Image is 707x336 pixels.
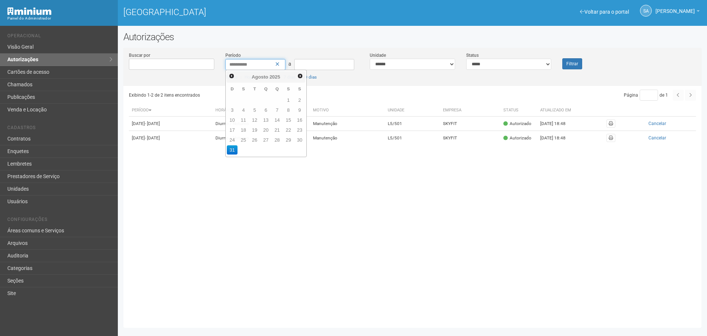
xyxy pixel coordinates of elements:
a: 4 [238,105,249,115]
li: Operacional [7,33,112,41]
div: Exibindo 1-2 de 2 itens encontrados [129,90,410,101]
td: [DATE] [129,117,212,131]
a: 31 [227,145,238,155]
img: Minium [7,7,52,15]
span: - [DATE] [145,121,160,126]
label: Período [225,52,241,59]
th: Horário [212,104,310,117]
a: 23 [294,125,305,135]
div: Painel do Administrador [7,15,112,22]
span: Sexta [287,86,290,91]
a: 2 [294,96,305,105]
button: Filtrar [562,58,582,69]
a: 5 [249,105,260,115]
a: 6 [261,105,271,115]
span: Quinta [275,86,279,91]
td: SKYFIT [440,117,500,131]
th: Período [129,104,212,117]
div: Autorizado [503,121,531,127]
td: Manutenção [310,117,385,131]
span: Terça [253,86,256,91]
button: Cancelar [621,119,693,128]
span: Quarta [264,86,268,91]
th: Status [500,104,537,117]
th: Atualizado em [537,104,578,117]
a: 10 [227,115,238,125]
a: 12 [249,115,260,125]
a: 16 [294,115,305,125]
span: Anterior [229,73,235,79]
td: Diurno / Noturno [212,131,310,145]
a: 19 [249,125,260,135]
th: Unidade [385,104,440,117]
a: 13 [261,115,271,125]
a: 1 [283,96,294,105]
a: 17 [227,125,238,135]
a: 30 [294,135,305,145]
a: 27 [261,135,271,145]
span: Próximo [297,73,303,79]
a: 7 [272,105,282,115]
a: SA [640,5,652,17]
span: Domingo [231,86,233,91]
a: 21 [272,125,282,135]
a: 22 [283,125,294,135]
a: 26 [249,135,260,145]
a: 24 [227,135,238,145]
span: Segunda [242,86,245,91]
th: Empresa [440,104,500,117]
div: Autorizado [503,135,531,141]
h1: [GEOGRAPHIC_DATA] [123,7,407,17]
label: Unidade [370,52,386,59]
span: Silvio Anjos [655,1,695,14]
span: Agosto [252,74,268,80]
td: [DATE] 18:48 [537,117,578,131]
a: 9 [294,105,305,115]
a: Anterior [227,72,236,80]
a: 28 [272,135,282,145]
td: Diurno / Noturno [212,117,310,131]
a: Próximo [296,72,305,80]
li: Configurações [7,217,112,225]
span: a [288,61,291,67]
td: [DATE] [129,131,212,145]
a: 15 [283,115,294,125]
label: Buscar por [129,52,150,59]
button: Cancelar [621,134,693,142]
td: SKYFIT [440,131,500,145]
li: Cadastros [7,125,112,133]
a: 8 [283,105,294,115]
a: 14 [272,115,282,125]
a: 3 [227,105,238,115]
a: 25 [238,135,249,145]
td: L5/501 [385,131,440,145]
a: 29 [283,135,294,145]
a: 11 [238,115,249,125]
a: [PERSON_NAME] [655,9,700,15]
th: Motivo [310,104,385,117]
a: 20 [261,125,271,135]
span: Página de 1 [624,93,668,98]
td: L5/501 [385,117,440,131]
h2: Autorizações [123,31,701,42]
span: 2025 [270,74,280,80]
a: 30 dias [302,75,317,80]
label: Status [466,52,479,59]
span: - [DATE] [145,135,160,141]
a: 18 [238,125,249,135]
td: Manutenção [310,131,385,145]
a: Voltar para o portal [580,9,629,15]
span: Sábado [298,86,301,91]
td: [DATE] 18:48 [537,131,578,145]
